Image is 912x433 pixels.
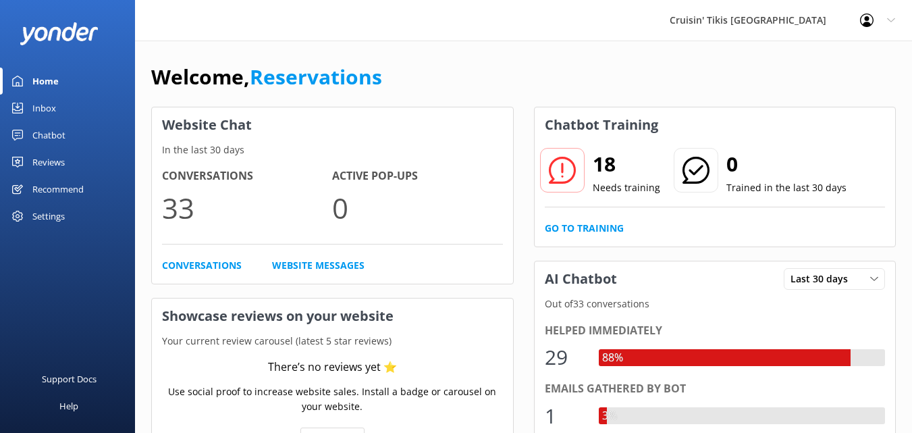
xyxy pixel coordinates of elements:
[32,203,65,230] div: Settings
[59,392,78,419] div: Help
[250,63,382,91] a: Reservations
[535,261,627,297] h3: AI Chatbot
[32,68,59,95] div: Home
[162,168,332,185] h4: Conversations
[162,258,242,273] a: Conversations
[545,221,624,236] a: Go to Training
[32,176,84,203] div: Recommend
[32,122,65,149] div: Chatbot
[32,149,65,176] div: Reviews
[152,107,513,143] h3: Website Chat
[593,148,660,180] h2: 18
[152,143,513,157] p: In the last 30 days
[20,22,98,45] img: yonder-white-logo.png
[332,168,502,185] h4: Active Pop-ups
[593,180,660,195] p: Needs training
[545,400,585,432] div: 1
[152,299,513,334] h3: Showcase reviews on your website
[535,107,668,143] h3: Chatbot Training
[268,359,397,376] div: There’s no reviews yet ⭐
[151,61,382,93] h1: Welcome,
[162,185,332,230] p: 33
[272,258,365,273] a: Website Messages
[162,384,503,415] p: Use social proof to increase website sales. Install a badge or carousel on your website.
[545,380,886,398] div: Emails gathered by bot
[42,365,97,392] div: Support Docs
[152,334,513,349] p: Your current review carousel (latest 5 star reviews)
[790,272,856,286] span: Last 30 days
[599,349,626,367] div: 88%
[545,322,886,340] div: Helped immediately
[332,185,502,230] p: 0
[726,180,847,195] p: Trained in the last 30 days
[535,297,896,311] p: Out of 33 conversations
[726,148,847,180] h2: 0
[545,341,585,374] div: 29
[599,407,620,425] div: 3%
[32,95,56,122] div: Inbox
